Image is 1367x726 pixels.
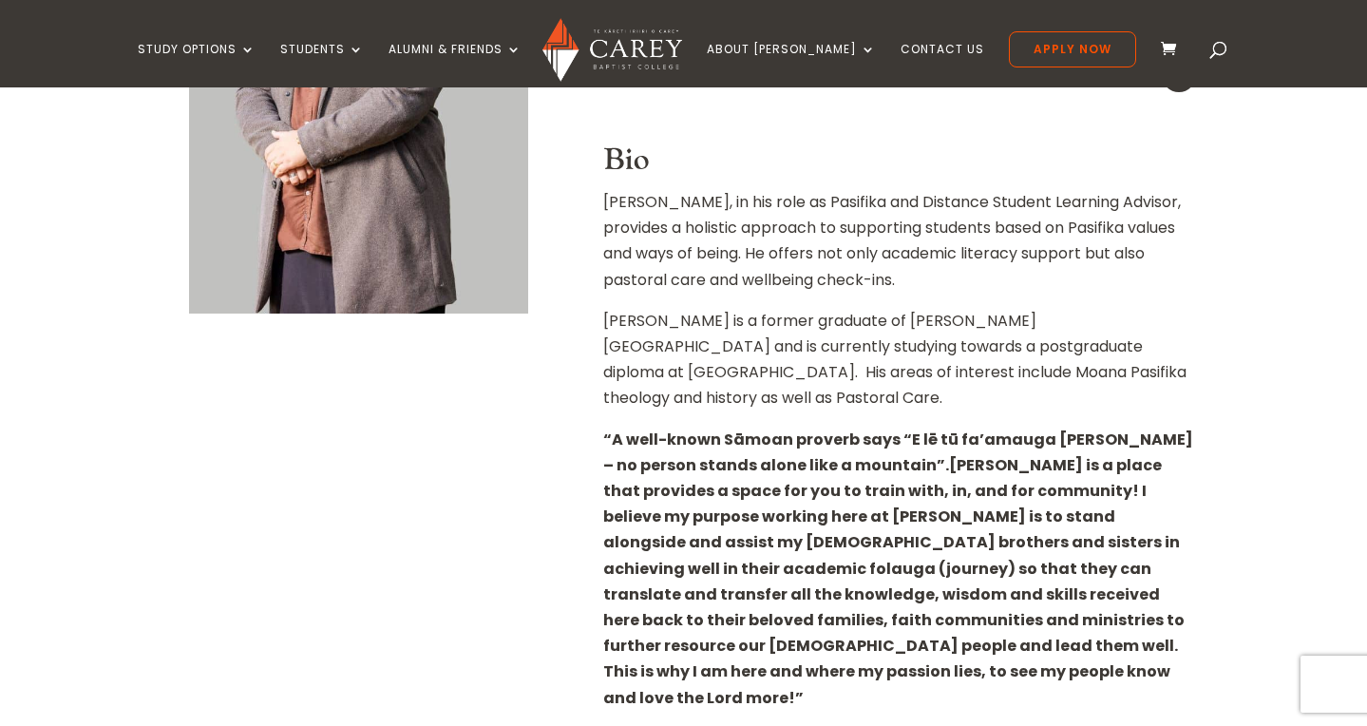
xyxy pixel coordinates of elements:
[603,189,1196,308] p: [PERSON_NAME], in his role as Pasifika and Distance Student Learning Advisor, provides a holistic...
[707,43,876,87] a: About [PERSON_NAME]
[901,43,984,87] a: Contact Us
[603,143,1196,188] h3: Bio
[603,308,1196,427] p: [PERSON_NAME] is a former graduate of [PERSON_NAME][GEOGRAPHIC_DATA] and is currently studying to...
[1009,31,1136,67] a: Apply Now
[389,43,522,87] a: Alumni & Friends
[138,43,256,87] a: Study Options
[542,18,682,82] img: Carey Baptist College
[280,43,364,87] a: Students
[603,429,1193,709] strong: “A well-known Sāmoan proverb says “E lē tū fa’amauga [PERSON_NAME] – no person stands alone like ...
